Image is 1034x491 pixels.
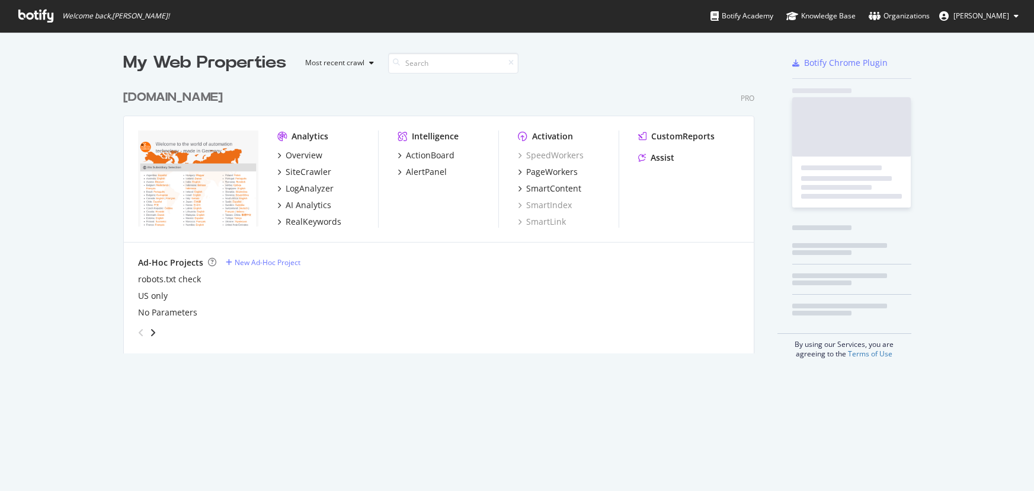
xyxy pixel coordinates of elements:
[526,183,581,195] div: SmartContent
[930,7,1028,25] button: [PERSON_NAME]
[123,51,286,75] div: My Web Properties
[412,130,459,142] div: Intelligence
[133,323,149,342] div: angle-left
[286,149,322,161] div: Overview
[138,130,258,227] img: www.IFM.com
[518,149,584,161] a: SpeedWorkers
[123,75,764,353] div: grid
[277,199,331,211] a: AI Analytics
[398,166,447,178] a: AlertPanel
[138,257,203,269] div: Ad-Hoc Projects
[305,59,364,66] div: Most recent crawl
[296,53,379,72] button: Most recent crawl
[138,273,201,285] a: robots.txt check
[286,199,331,211] div: AI Analytics
[518,199,572,211] a: SmartIndex
[138,307,197,318] a: No Parameters
[406,166,447,178] div: AlertPanel
[869,10,930,22] div: Organizations
[786,10,856,22] div: Knowledge Base
[518,166,578,178] a: PageWorkers
[277,216,341,228] a: RealKeywords
[804,57,888,69] div: Botify Chrome Plugin
[406,149,454,161] div: ActionBoard
[710,10,773,22] div: Botify Academy
[235,257,300,267] div: New Ad-Hoc Project
[277,183,334,195] a: LogAnalyzer
[651,130,715,142] div: CustomReports
[286,183,334,195] div: LogAnalyzer
[651,152,674,164] div: Assist
[518,216,566,228] a: SmartLink
[398,149,454,161] a: ActionBoard
[792,57,888,69] a: Botify Chrome Plugin
[953,11,1009,21] span: Jack Firneno
[526,166,578,178] div: PageWorkers
[123,89,223,106] div: [DOMAIN_NAME]
[286,216,341,228] div: RealKeywords
[277,149,322,161] a: Overview
[741,93,754,103] div: Pro
[123,89,228,106] a: [DOMAIN_NAME]
[62,11,169,21] span: Welcome back, [PERSON_NAME] !
[138,290,168,302] a: US only
[848,349,892,359] a: Terms of Use
[277,166,331,178] a: SiteCrawler
[388,53,518,74] input: Search
[638,152,674,164] a: Assist
[777,333,911,359] div: By using our Services, you are agreeing to the
[518,183,581,195] a: SmartContent
[292,130,328,142] div: Analytics
[149,327,157,339] div: angle-right
[638,130,715,142] a: CustomReports
[532,130,573,142] div: Activation
[226,257,300,267] a: New Ad-Hoc Project
[286,166,331,178] div: SiteCrawler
